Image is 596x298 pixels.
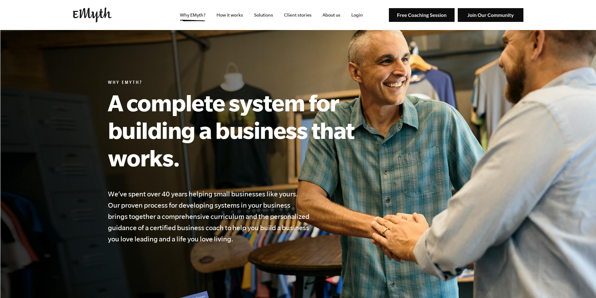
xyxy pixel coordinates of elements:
img: Join Our Community [458,8,523,22]
img: Free Coaching Session [389,8,455,22]
h6: Why EMyth? [108,80,383,86]
h1: A complete system for building a business that works. [108,89,383,171]
h4: We’ve spent over 40 years helping small businesses like yours. Our proven process for developing ... [108,188,311,245]
img: EMyth [73,8,112,23]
